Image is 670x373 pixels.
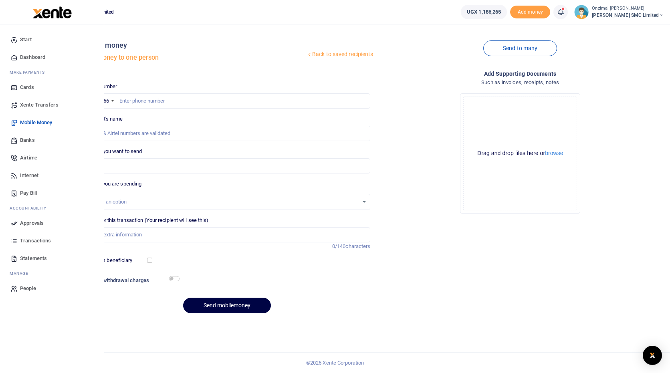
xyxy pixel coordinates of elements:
div: Open Intercom Messenger [643,346,662,365]
label: Amount you want to send [84,147,142,155]
li: M [6,66,97,79]
span: Dashboard [20,53,45,61]
span: Airtime [20,154,37,162]
img: logo-large [33,6,72,18]
div: Drag and drop files here or [464,149,577,157]
input: Enter phone number [84,93,371,109]
span: Banks [20,136,35,144]
span: Mobile Money [20,119,52,127]
span: Approvals [20,219,44,227]
h4: Mobile money [81,41,306,50]
a: Banks [6,131,97,149]
a: People [6,280,97,297]
a: Transactions [6,232,97,250]
a: Dashboard [6,48,97,66]
a: Statements [6,250,97,267]
span: Internet [20,171,38,179]
li: Ac [6,202,97,214]
input: MTN & Airtel numbers are validated [84,126,371,141]
span: Pay Bill [20,189,37,197]
span: Xente Transfers [20,101,59,109]
span: 0/140 [332,243,346,249]
button: browse [545,150,563,156]
label: Reason you are spending [84,180,141,188]
span: Transactions [20,237,51,245]
label: Memo for this transaction (Your recipient will see this) [84,216,209,224]
a: logo-small logo-large logo-large [32,9,72,15]
span: ake Payments [14,69,45,75]
span: [PERSON_NAME] SMC Limited [592,12,664,19]
a: Back to saved recipients [306,47,374,62]
span: countability [16,205,46,211]
a: Airtime [6,149,97,167]
a: Xente Transfers [6,96,97,114]
span: Start [20,36,32,44]
a: Internet [6,167,97,184]
a: UGX 1,186,265 [461,5,507,19]
li: M [6,267,97,280]
span: anage [14,270,28,276]
a: Add money [510,8,550,14]
img: profile-user [574,5,589,19]
small: Onzimai [PERSON_NAME] [592,5,664,12]
span: UGX 1,186,265 [467,8,501,16]
h4: Add supporting Documents [377,69,664,78]
label: Save this beneficiary [84,256,132,264]
a: Pay Bill [6,184,97,202]
input: UGX [84,158,371,173]
h5: Send money to one person [81,54,306,62]
span: Add money [510,6,550,19]
a: Send to many [483,40,557,56]
a: Mobile Money [6,114,97,131]
a: Start [6,31,97,48]
h4: Such as invoices, receipts, notes [377,78,664,87]
span: Cards [20,83,34,91]
span: characters [345,243,370,249]
span: Statements [20,254,47,262]
div: Select an option [90,198,359,206]
a: Cards [6,79,97,96]
a: profile-user Onzimai [PERSON_NAME] [PERSON_NAME] SMC Limited [574,5,664,19]
a: Approvals [6,214,97,232]
li: Toup your wallet [510,6,550,19]
h6: Include withdrawal charges [85,277,176,284]
div: File Uploader [460,93,580,214]
span: People [20,284,36,292]
li: Wallet ballance [458,5,510,19]
input: Enter extra information [84,227,371,242]
button: Send mobilemoney [183,298,271,313]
